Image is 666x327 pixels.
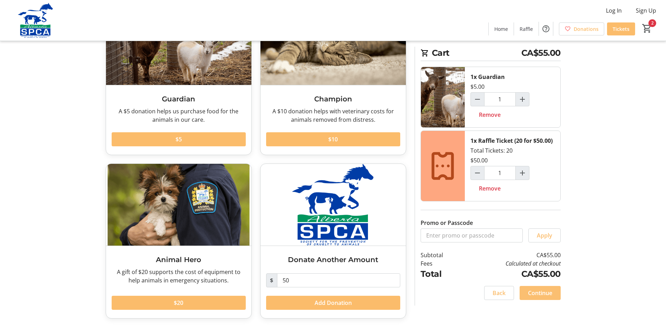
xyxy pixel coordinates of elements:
[520,25,533,33] span: Raffle
[174,299,183,307] span: $20
[421,228,523,242] input: Enter promo or passcode
[493,289,506,297] span: Back
[489,22,514,35] a: Home
[112,268,246,285] div: A gift of $20 supports the cost of equipment to help animals in emergency situations.
[4,3,67,38] img: Alberta SPCA's Logo
[516,93,529,106] button: Increment by one
[516,166,529,180] button: Increment by one
[484,286,514,300] button: Back
[600,5,627,16] button: Log In
[479,111,501,119] span: Remove
[266,254,400,265] h3: Donate Another Amount
[328,135,338,144] span: $10
[421,47,561,61] h2: Cart
[461,259,560,268] td: Calculated at checkout
[494,25,508,33] span: Home
[470,136,553,145] div: 1x Raffle Ticket (20 for $50.00)
[470,108,509,122] button: Remove
[470,156,488,165] div: $50.00
[461,268,560,280] td: CA$55.00
[520,286,561,300] button: Continue
[266,94,400,104] h3: Champion
[315,299,352,307] span: Add Donation
[261,3,406,85] img: Champion
[613,25,629,33] span: Tickets
[421,268,461,280] td: Total
[112,254,246,265] h3: Animal Hero
[484,166,516,180] input: Raffle Ticket (20 for $50.00) Quantity
[421,251,461,259] td: Subtotal
[470,82,484,91] div: $5.00
[574,25,599,33] span: Donations
[606,6,622,15] span: Log In
[266,273,277,287] span: $
[266,107,400,124] div: A $10 donation helps with veterinary costs for animals removed from distress.
[641,22,653,35] button: Cart
[261,164,406,246] img: Donate Another Amount
[559,22,604,35] a: Donations
[112,296,246,310] button: $20
[421,219,473,227] label: Promo or Passcode
[470,73,505,81] div: 1x Guardian
[176,135,182,144] span: $5
[266,132,400,146] button: $10
[106,3,251,85] img: Guardian
[465,131,560,201] div: Total Tickets: 20
[470,181,509,195] button: Remove
[106,164,251,246] img: Animal Hero
[539,22,553,36] button: Help
[112,107,246,124] div: A $5 donation helps us purchase food for the animals in our care.
[266,296,400,310] button: Add Donation
[528,228,561,242] button: Apply
[112,132,246,146] button: $5
[630,5,662,16] button: Sign Up
[479,184,501,193] span: Remove
[277,273,400,287] input: Donation Amount
[528,289,552,297] span: Continue
[112,94,246,104] h3: Guardian
[461,251,560,259] td: CA$55.00
[484,92,516,106] input: Guardian Quantity
[521,47,561,59] span: CA$55.00
[514,22,539,35] a: Raffle
[636,6,656,15] span: Sign Up
[607,22,635,35] a: Tickets
[471,93,484,106] button: Decrement by one
[421,259,461,268] td: Fees
[471,166,484,180] button: Decrement by one
[421,67,465,127] img: Guardian
[537,231,552,240] span: Apply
